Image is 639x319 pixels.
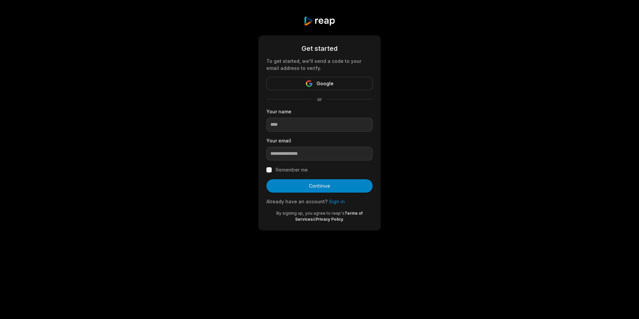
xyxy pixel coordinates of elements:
[316,80,334,88] span: Google
[329,199,345,204] a: Sign in
[276,166,308,174] label: Remember me
[312,96,327,103] span: or
[315,217,343,222] a: Privacy Policy
[266,43,373,54] div: Get started
[303,16,335,26] img: reap
[266,137,373,144] label: Your email
[266,58,373,72] div: To get started, we'll send a code to your email address to verify.
[343,217,344,222] span: .
[266,199,328,204] span: Already have an account?
[266,108,373,115] label: Your name
[313,217,315,222] span: &
[266,179,373,193] button: Continue
[266,77,373,90] button: Google
[276,211,345,216] span: By signing up, you agree to reap's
